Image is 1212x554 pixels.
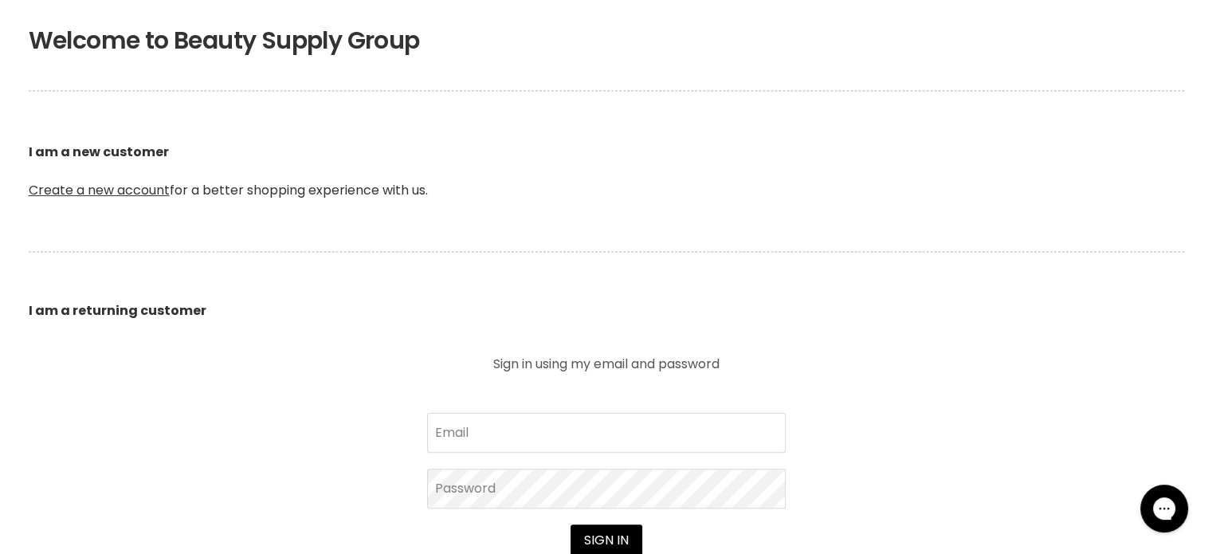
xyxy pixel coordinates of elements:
[427,358,786,371] p: Sign in using my email and password
[29,181,170,199] a: Create a new account
[29,301,206,320] b: I am a returning customer
[29,26,1184,55] h1: Welcome to Beauty Supply Group
[29,104,1184,238] p: for a better shopping experience with us.
[1132,479,1196,538] iframe: Gorgias live chat messenger
[29,143,169,161] b: I am a new customer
